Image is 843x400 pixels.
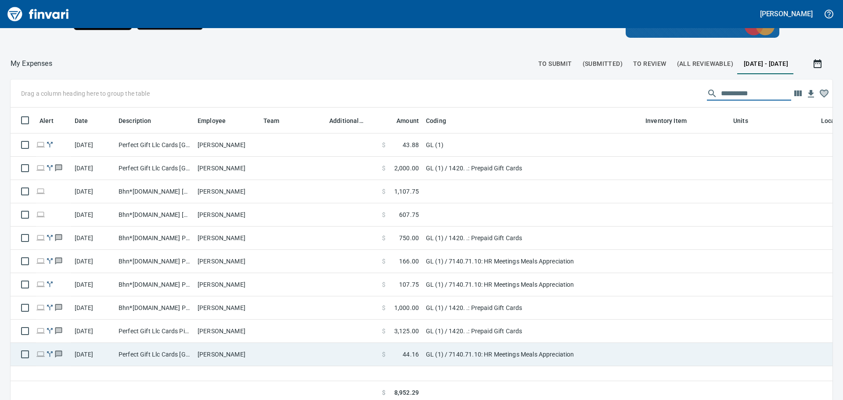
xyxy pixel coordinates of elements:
[194,227,260,250] td: [PERSON_NAME]
[45,328,54,334] span: Split transaction
[198,115,226,126] span: Employee
[633,58,666,69] span: To Review
[115,203,194,227] td: Bhn*[DOMAIN_NAME] [PHONE_NUMBER] [GEOGRAPHIC_DATA]
[11,58,52,69] nav: breadcrumb
[399,280,419,289] span: 107.75
[194,273,260,296] td: [PERSON_NAME]
[115,250,194,273] td: Bhn*[DOMAIN_NAME] Pleasanton CA - shipping and card fees
[382,141,385,149] span: $
[119,115,163,126] span: Description
[36,351,45,357] span: Online transaction
[45,235,54,241] span: Split transaction
[329,115,375,126] span: Additional Reviewer
[194,250,260,273] td: [PERSON_NAME]
[422,296,642,320] td: GL (1) / 1420. .: Prepaid Gift Cards
[119,115,151,126] span: Description
[71,343,115,366] td: [DATE]
[45,281,54,287] span: Split transaction
[71,180,115,203] td: [DATE]
[115,320,194,343] td: Perfect Gift Llc Cards Pittsburgh Us - gift card charges
[194,133,260,157] td: [PERSON_NAME]
[36,258,45,264] span: Online transaction
[36,235,45,241] span: Online transaction
[382,388,385,397] span: $
[194,343,260,366] td: [PERSON_NAME]
[382,210,385,219] span: $
[54,235,64,241] span: Has messages
[54,258,64,264] span: Has messages
[36,188,45,194] span: Online transaction
[71,296,115,320] td: [DATE]
[426,115,446,126] span: Coding
[733,115,748,126] span: Units
[422,320,642,343] td: GL (1) / 1420. .: Prepaid Gift Cards
[396,115,419,126] span: Amount
[194,296,260,320] td: [PERSON_NAME]
[382,280,385,289] span: $
[394,327,419,335] span: 3,125.00
[54,351,64,357] span: Has messages
[422,227,642,250] td: GL (1) / 1420. .: Prepaid Gift Cards
[75,115,88,126] span: Date
[399,257,419,266] span: 166.00
[394,388,419,397] span: 8,952.29
[422,273,642,296] td: GL (1) / 7140.71.10: HR Meetings Meals Appreciation
[115,133,194,157] td: Perfect Gift Llc Cards [GEOGRAPHIC_DATA] [GEOGRAPHIC_DATA] - Extra fees
[394,187,419,196] span: 1,107.75
[382,187,385,196] span: $
[45,258,54,264] span: Split transaction
[382,257,385,266] span: $
[71,157,115,180] td: [DATE]
[54,305,64,310] span: Has messages
[71,273,115,296] td: [DATE]
[75,115,100,126] span: Date
[71,250,115,273] td: [DATE]
[744,58,788,69] span: [DATE] - [DATE]
[54,328,64,334] span: Has messages
[818,87,831,100] button: Column choices favorited. Click to reset to default
[45,305,54,310] span: Split transaction
[115,296,194,320] td: Bhn*[DOMAIN_NAME] Pleasanton [GEOGRAPHIC_DATA] - 20 $50 cards
[40,115,65,126] span: Alert
[394,303,419,312] span: 1,000.00
[115,273,194,296] td: Bhn*[DOMAIN_NAME] Pleasanton [GEOGRAPHIC_DATA] - Fees
[45,351,54,357] span: Split transaction
[422,157,642,180] td: GL (1) / 1420. .: Prepaid Gift Cards
[71,133,115,157] td: [DATE]
[385,115,419,126] span: Amount
[538,58,572,69] span: To Submit
[36,165,45,171] span: Online transaction
[115,180,194,203] td: Bhn*[DOMAIN_NAME] [PHONE_NUMBER] [GEOGRAPHIC_DATA]
[194,157,260,180] td: [PERSON_NAME]
[54,165,64,171] span: Has messages
[263,115,291,126] span: Team
[71,203,115,227] td: [DATE]
[760,9,813,18] h5: [PERSON_NAME]
[403,350,419,359] span: 44.16
[71,227,115,250] td: [DATE]
[804,87,818,101] button: Download Table
[198,115,237,126] span: Employee
[382,164,385,173] span: $
[399,234,419,242] span: 750.00
[399,210,419,219] span: 607.75
[45,142,54,148] span: Split transaction
[194,203,260,227] td: [PERSON_NAME]
[5,4,71,25] img: Finvari
[36,281,45,287] span: Online transaction
[382,234,385,242] span: $
[382,350,385,359] span: $
[733,115,760,126] span: Units
[804,53,832,74] button: Show transactions within a particular date range
[382,327,385,335] span: $
[263,115,280,126] span: Team
[394,164,419,173] span: 2,000.00
[403,141,419,149] span: 43.88
[758,7,815,21] button: [PERSON_NAME]
[583,58,623,69] span: (Submitted)
[645,115,698,126] span: Inventory Item
[422,343,642,366] td: GL (1) / 7140.71.10: HR Meetings Meals Appreciation
[71,320,115,343] td: [DATE]
[329,115,364,126] span: Additional Reviewer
